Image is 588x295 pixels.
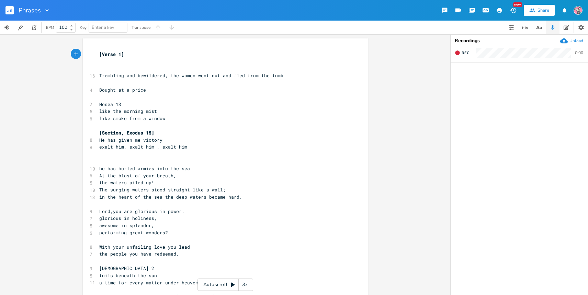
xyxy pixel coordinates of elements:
[99,173,176,179] span: At the blast of your breath,
[197,279,253,291] div: Autoscroll
[538,7,549,13] div: Share
[132,25,150,29] div: Transpose
[560,37,583,45] button: Upload
[574,6,583,15] img: mailmevanrooyen
[99,101,121,107] span: Hosea 13
[99,115,165,121] span: like smoke from a window
[99,137,162,143] span: He has given me victory
[99,130,154,136] span: [Section, Exodus 15]
[99,280,198,286] span: a time for every matter under heaven
[506,4,520,16] button: New
[455,38,584,43] div: Recordings
[99,265,154,271] span: [DEMOGRAPHIC_DATA] 2
[99,208,184,214] span: Lord,you are glorious in power.
[513,2,522,7] div: New
[99,215,157,221] span: glorious in holiness,
[92,24,114,31] span: Enter a key
[99,229,168,236] span: performing great wonders?
[99,165,190,172] span: he has hurled armies into the sea
[462,50,469,56] span: Rec
[569,38,583,44] div: Upload
[99,222,154,228] span: awesome in splendor,
[452,47,472,58] button: Rec
[575,51,583,55] div: 0:00
[99,187,226,193] span: The surging waters stood straight like a wall;
[99,108,157,114] span: like the morning mist
[46,26,54,29] div: BPM
[524,5,555,16] button: Share
[99,87,146,93] span: Bought at a price
[99,72,283,79] span: Trembling and bewildered, the women went out and fled from the tomb
[99,51,124,57] span: [Verse 1]
[19,7,41,13] span: Phrases
[99,272,157,279] span: toils beneath the sun
[239,279,251,291] div: 3x
[99,251,179,257] span: the people you have redeemed.
[99,244,190,250] span: With your unfailing love you lead
[99,194,242,200] span: in the heart of the sea the deep waters became hard.
[99,144,187,150] span: exalt him, exalt him , exalt Him
[80,25,87,29] div: Key
[99,179,154,186] span: the waters piled up!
